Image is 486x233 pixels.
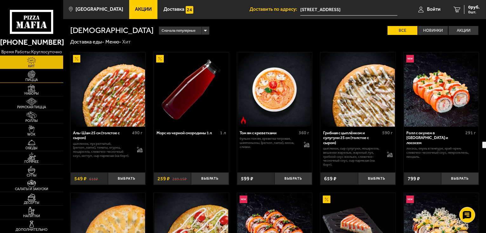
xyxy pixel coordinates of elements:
[237,52,312,127] a: Острое блюдоТом ям с креветками
[191,172,229,185] button: Выбрать
[71,52,145,127] img: Аль-Шам 25 см (толстое с сыром)
[299,130,310,136] span: 360 г
[323,196,330,203] img: Акционный
[74,176,87,181] span: 549 ₽
[406,196,414,203] img: Новинка
[323,147,382,167] p: цыпленок, сыр сулугуни, моцарелла, вешенки жареные, жареный лук, грибной соус Жюльен, сливочно-че...
[73,55,81,63] img: Акционный
[172,176,187,181] s: 289.15 ₽
[154,52,229,127] a: АкционныйМорс из черной смородины 1 л
[156,130,218,135] div: Морс из черной смородины 1 л
[105,39,121,45] a: Меню-
[237,52,312,127] img: Том ям с креветками
[220,130,226,136] span: 1 л
[135,7,152,12] span: Акции
[406,55,414,63] img: Новинка
[468,10,480,14] span: 0 шт.
[163,7,184,12] span: Доставка
[408,176,420,181] span: 799 ₽
[122,39,131,45] div: Хит
[156,55,164,63] img: Акционный
[70,39,104,45] a: Доставка еды-
[73,130,130,140] div: Аль-Шам 25 см (толстое с сыром)
[132,130,143,136] span: 490 г
[320,52,396,127] a: Грибная с цыплёнком и сулугуни 25 см (толстое с сыром)
[418,26,448,35] label: Новинки
[468,5,480,10] span: 0 руб.
[441,172,479,185] button: Выбрать
[406,130,464,145] div: Ролл с окунем в [GEOGRAPHIC_DATA] и лососем
[241,176,253,181] span: 599 ₽
[404,52,478,127] img: Ролл с окунем в темпуре и лососем
[240,137,298,149] p: бульон том ям, креветка тигровая, шампиньоны, [PERSON_NAME], кинза, сливки.
[427,7,441,12] span: Войти
[73,142,132,158] p: цыпленок, лук репчатый, [PERSON_NAME], томаты, огурец, моцарелла, сливочно-чесночный соус, кетчуп...
[321,52,395,127] img: Грибная с цыплёнком и сулугуни 25 см (толстое с сыром)
[162,26,196,36] span: Сначала популярные
[157,176,170,181] span: 259 ₽
[89,176,98,181] s: 618 ₽
[382,130,393,136] span: 590 г
[108,172,145,185] button: Выбрать
[70,26,154,35] h1: [DEMOGRAPHIC_DATA]
[275,172,312,185] button: Выбрать
[240,196,247,203] img: Новинка
[250,7,300,12] span: Доставить по адресу:
[358,172,396,185] button: Выбрать
[154,52,229,127] img: Морс из черной смородины 1 л
[406,147,476,159] p: лосось, окунь в темпуре, краб-крем, сливочно-чесночный соус, микрозелень, миндаль.
[76,7,123,12] span: [GEOGRAPHIC_DATA]
[323,130,381,145] div: Грибная с цыплёнком и сулугуни 25 см (толстое с сыром)
[70,52,146,127] a: АкционныйАль-Шам 25 см (толстое с сыром)
[388,26,417,35] label: Все
[449,26,478,35] label: Акции
[300,4,397,16] input: Ваш адрес доставки
[240,117,247,124] img: Острое блюдо
[240,130,297,135] div: Том ям с креветками
[186,6,193,14] img: 15daf4d41897b9f0e9f617042186c801.svg
[466,130,476,136] span: 291 г
[404,52,479,127] a: НовинкаРолл с окунем в темпуре и лососем
[324,176,336,181] span: 659 ₽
